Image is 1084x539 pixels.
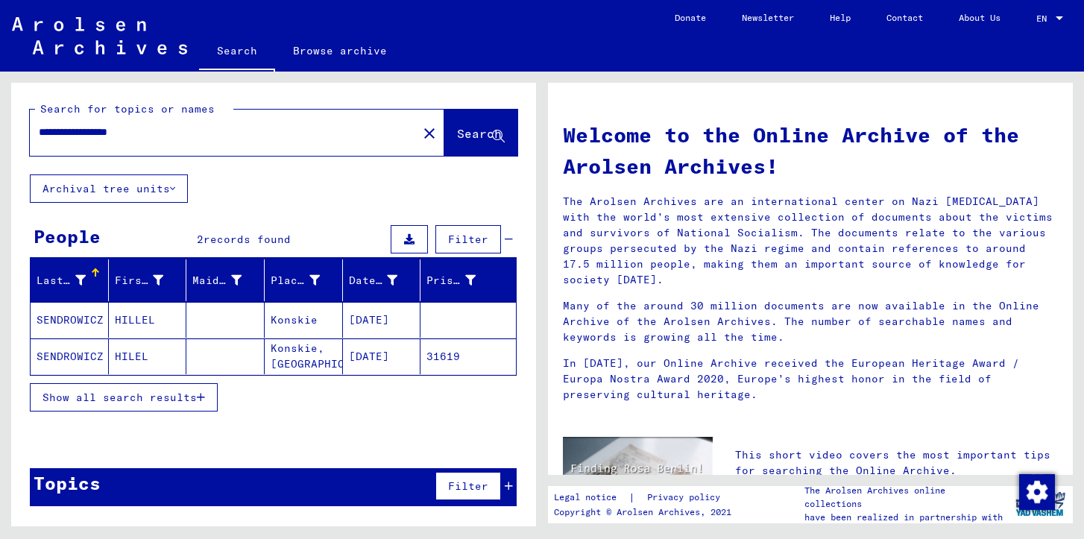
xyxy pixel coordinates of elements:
[31,259,109,301] mat-header-cell: Last Name
[34,223,101,250] div: People
[204,233,291,246] span: records found
[115,273,164,289] div: First Name
[192,268,264,292] div: Maiden Name
[804,484,1007,511] p: The Arolsen Archives online collections
[444,110,517,156] button: Search
[31,338,109,374] mat-cell: SENDROWICZ
[1019,474,1055,510] img: Change consent
[192,273,242,289] div: Maiden Name
[186,259,265,301] mat-header-cell: Maiden Name
[343,338,421,374] mat-cell: [DATE]
[37,273,86,289] div: Last Name
[804,511,1007,524] p: have been realized in partnership with
[109,302,187,338] mat-cell: HILLEL
[343,302,421,338] mat-cell: [DATE]
[349,273,398,289] div: Date of Birth
[1018,473,1054,509] div: Change consent
[635,490,738,505] a: Privacy policy
[271,273,320,289] div: Place of Birth
[265,259,343,301] mat-header-cell: Place of Birth
[275,33,405,69] a: Browse archive
[265,302,343,338] mat-cell: Konskie
[554,490,628,505] a: Legal notice
[265,338,343,374] mat-cell: Konskie, [GEOGRAPHIC_DATA]
[420,259,516,301] mat-header-cell: Prisoner #
[448,479,488,493] span: Filter
[563,298,1058,345] p: Many of the around 30 million documents are now available in the Online Archive of the Arolsen Ar...
[30,383,218,412] button: Show all search results
[197,233,204,246] span: 2
[415,118,444,148] button: Clear
[554,490,738,505] div: |
[115,268,186,292] div: First Name
[448,233,488,246] span: Filter
[735,447,1058,479] p: This short video covers the most important tips for searching the Online Archive.
[109,259,187,301] mat-header-cell: First Name
[42,391,197,404] span: Show all search results
[31,302,109,338] mat-cell: SENDROWICZ
[435,225,501,253] button: Filter
[420,338,516,374] mat-cell: 31619
[12,17,187,54] img: Arolsen_neg.svg
[563,194,1058,288] p: The Arolsen Archives are an international center on Nazi [MEDICAL_DATA] with the world’s most ext...
[426,268,498,292] div: Prisoner #
[30,174,188,203] button: Archival tree units
[426,273,476,289] div: Prisoner #
[554,505,738,519] p: Copyright © Arolsen Archives, 2021
[1036,13,1053,24] span: EN
[420,124,438,142] mat-icon: close
[563,119,1058,182] h1: Welcome to the Online Archive of the Arolsen Archives!
[563,437,713,519] img: video.jpg
[34,470,101,497] div: Topics
[199,33,275,72] a: Search
[1012,485,1068,523] img: yv_logo.png
[435,472,501,500] button: Filter
[349,268,420,292] div: Date of Birth
[457,126,502,141] span: Search
[343,259,421,301] mat-header-cell: Date of Birth
[40,102,215,116] mat-label: Search for topics or names
[563,356,1058,403] p: In [DATE], our Online Archive received the European Heritage Award / Europa Nostra Award 2020, Eu...
[109,338,187,374] mat-cell: HILEL
[271,268,342,292] div: Place of Birth
[37,268,108,292] div: Last Name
